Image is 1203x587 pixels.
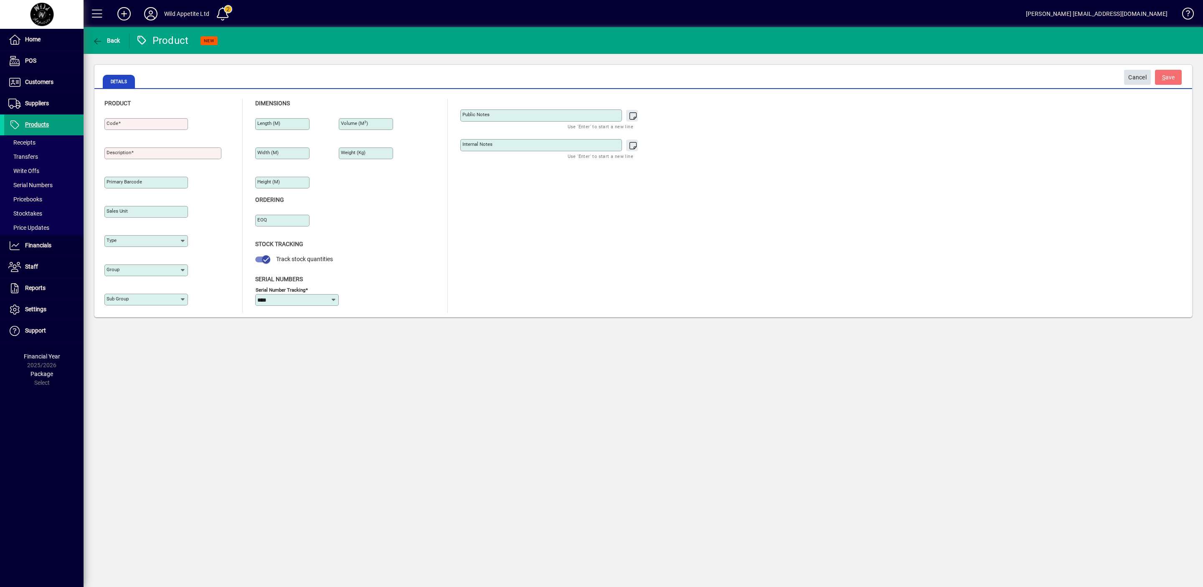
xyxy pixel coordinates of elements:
[104,100,131,107] span: Product
[4,221,84,235] a: Price Updates
[136,34,189,47] div: Product
[4,192,84,206] a: Pricebooks
[4,257,84,277] a: Staff
[25,327,46,334] span: Support
[4,178,84,192] a: Serial Numbers
[25,100,49,107] span: Suppliers
[255,100,290,107] span: Dimensions
[25,79,53,85] span: Customers
[107,237,117,243] mat-label: Type
[257,150,279,155] mat-label: Width (m)
[341,150,365,155] mat-label: Weight (Kg)
[4,206,84,221] a: Stocktakes
[137,6,164,21] button: Profile
[103,75,135,88] span: Details
[256,287,305,292] mat-label: Serial Number tracking
[4,93,84,114] a: Suppliers
[257,120,280,126] mat-label: Length (m)
[255,196,284,203] span: Ordering
[8,139,36,146] span: Receipts
[364,120,366,124] sup: 3
[462,141,492,147] mat-label: Internal Notes
[1124,70,1151,85] button: Cancel
[107,267,119,272] mat-label: Group
[4,299,84,320] a: Settings
[24,353,60,360] span: Financial Year
[1128,71,1147,84] span: Cancel
[341,120,368,126] mat-label: Volume (m )
[30,371,53,377] span: Package
[92,37,120,44] span: Back
[462,112,490,117] mat-label: Public Notes
[4,164,84,178] a: Write Offs
[8,224,49,231] span: Price Updates
[276,256,333,262] span: Track stock quantities
[1162,74,1165,81] span: S
[8,168,39,174] span: Write Offs
[255,241,303,247] span: Stock Tracking
[25,36,41,43] span: Home
[25,263,38,270] span: Staff
[4,320,84,341] a: Support
[4,72,84,93] a: Customers
[25,285,46,291] span: Reports
[107,296,129,302] mat-label: Sub group
[25,242,51,249] span: Financials
[8,182,53,188] span: Serial Numbers
[568,151,633,161] mat-hint: Use 'Enter' to start a new line
[8,196,42,203] span: Pricebooks
[568,122,633,131] mat-hint: Use 'Enter' to start a new line
[204,38,214,43] span: NEW
[84,33,129,48] app-page-header-button: Back
[107,179,142,185] mat-label: Primary barcode
[255,276,303,282] span: Serial Numbers
[8,153,38,160] span: Transfers
[25,121,49,128] span: Products
[4,150,84,164] a: Transfers
[257,217,267,223] mat-label: EOQ
[111,6,137,21] button: Add
[1026,7,1167,20] div: [PERSON_NAME] [EMAIL_ADDRESS][DOMAIN_NAME]
[107,150,131,155] mat-label: Description
[257,179,280,185] mat-label: Height (m)
[90,33,122,48] button: Back
[4,135,84,150] a: Receipts
[107,120,118,126] mat-label: Code
[4,235,84,256] a: Financials
[1176,2,1193,29] a: Knowledge Base
[4,51,84,71] a: POS
[25,57,36,64] span: POS
[8,210,42,217] span: Stocktakes
[164,7,209,20] div: Wild Appetite Ltd
[25,306,46,313] span: Settings
[4,278,84,299] a: Reports
[107,208,128,214] mat-label: Sales unit
[1162,71,1175,84] span: ave
[4,29,84,50] a: Home
[1155,70,1182,85] button: Save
